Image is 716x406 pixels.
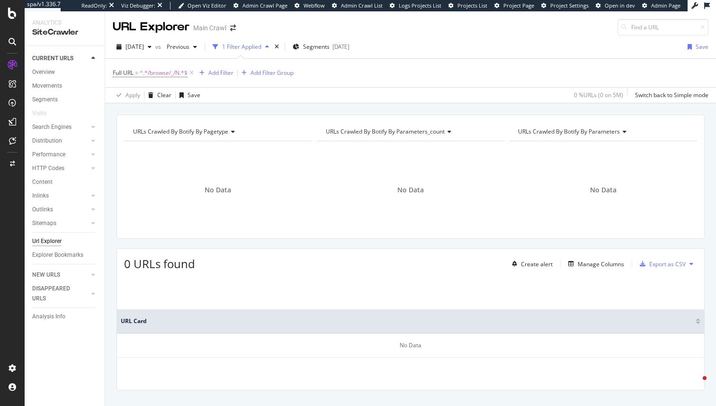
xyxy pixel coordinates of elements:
[32,205,89,215] a: Outlinks
[125,43,144,51] span: 2025 Aug. 14th
[124,256,195,271] span: 0 URLs found
[32,250,98,260] a: Explorer Bookmarks
[242,2,287,9] span: Admin Crawl Page
[457,2,487,9] span: Projects List
[273,42,281,52] div: times
[121,2,155,9] div: Viz Debugger:
[32,236,98,246] a: Url Explorer
[157,91,171,99] div: Clear
[113,69,134,77] span: Full URL
[32,284,80,304] div: DISAPPEARED URLS
[196,67,233,79] button: Add Filter
[521,260,553,268] div: Create alert
[642,2,680,9] a: Admin Page
[135,69,138,77] span: =
[303,43,330,51] span: Segments
[390,2,441,9] a: Logs Projects List
[251,69,294,77] div: Add Filter Group
[696,43,708,51] div: Save
[32,191,89,201] a: Inlinks
[193,23,226,33] div: Main Crawl
[238,67,294,79] button: Add Filter Group
[230,25,236,31] div: arrow-right-arrow-left
[326,127,445,135] span: URLs Crawled By Botify By parameters_count
[332,43,349,51] div: [DATE]
[508,256,553,271] button: Create alert
[295,2,325,9] a: Webflow
[684,374,707,397] iframe: Intercom live chat
[188,91,200,99] div: Save
[32,250,83,260] div: Explorer Bookmarks
[144,88,171,103] button: Clear
[233,2,287,9] a: Admin Crawl Page
[176,88,200,103] button: Save
[635,91,708,99] div: Switch back to Simple mode
[541,2,589,9] a: Project Settings
[596,2,635,9] a: Open in dev
[32,136,62,146] div: Distribution
[578,260,624,268] div: Manage Columns
[651,2,680,9] span: Admin Page
[133,127,228,135] span: URLs Crawled By Botify By pagetype
[32,150,65,160] div: Performance
[32,136,89,146] a: Distribution
[32,177,53,187] div: Content
[32,191,49,201] div: Inlinks
[32,312,98,322] a: Analysis Info
[163,39,201,54] button: Previous
[32,81,98,91] a: Movements
[125,91,140,99] div: Apply
[163,43,189,51] span: Previous
[32,284,89,304] a: DISAPPEARED URLS
[324,124,496,139] h4: URLs Crawled By Botify By parameters_count
[121,317,693,325] span: URL Card
[81,2,107,9] div: ReadOnly:
[649,260,686,268] div: Export as CSV
[32,108,56,118] a: Visits
[574,91,623,99] div: 0 % URLs ( 0 on 5M )
[32,218,56,228] div: Sitemaps
[32,67,55,77] div: Overview
[113,19,189,35] div: URL Explorer
[32,122,72,132] div: Search Engines
[155,43,163,51] span: vs
[208,69,233,77] div: Add Filter
[32,218,89,228] a: Sitemaps
[684,39,708,54] button: Save
[113,88,140,103] button: Apply
[32,95,98,105] a: Segments
[32,177,98,187] a: Content
[397,185,424,195] span: No Data
[131,124,304,139] h4: URLs Crawled By Botify By pagetype
[32,122,89,132] a: Search Engines
[178,2,226,9] a: Open Viz Editor
[205,185,231,195] span: No Data
[188,2,226,9] span: Open Viz Editor
[32,19,97,27] div: Analytics
[332,2,383,9] a: Admin Crawl List
[636,256,686,271] button: Export as CSV
[518,127,620,135] span: URLs Crawled By Botify By parameters
[32,108,46,118] div: Visits
[32,205,53,215] div: Outlinks
[289,39,353,54] button: Segments[DATE]
[32,54,89,63] a: CURRENT URLS
[32,67,98,77] a: Overview
[448,2,487,9] a: Projects List
[550,2,589,9] span: Project Settings
[605,2,635,9] span: Open in dev
[516,124,689,139] h4: URLs Crawled By Botify By parameters
[341,2,383,9] span: Admin Crawl List
[113,39,155,54] button: [DATE]
[32,163,64,173] div: HTTP Codes
[32,54,73,63] div: CURRENT URLS
[32,95,58,105] div: Segments
[32,270,89,280] a: NEW URLS
[222,43,261,51] div: 1 Filter Applied
[32,270,60,280] div: NEW URLS
[304,2,325,9] span: Webflow
[631,88,708,103] button: Switch back to Simple mode
[32,81,62,91] div: Movements
[140,66,188,80] span: ^.*/browse/_/N.*$
[32,150,89,160] a: Performance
